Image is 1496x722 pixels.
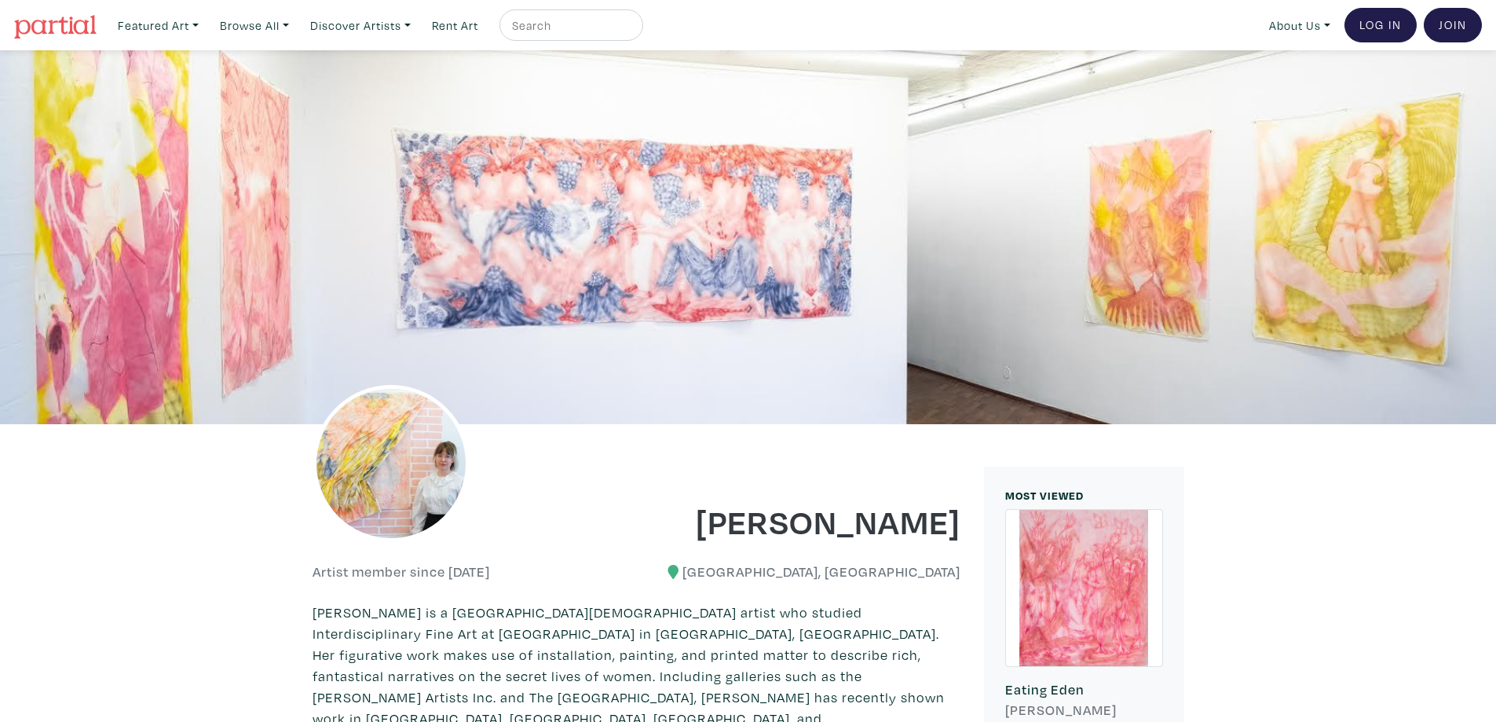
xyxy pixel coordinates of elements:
[1262,9,1337,42] a: About Us
[313,385,470,542] img: phpThumb.php
[1424,8,1482,42] a: Join
[1005,702,1163,719] h6: [PERSON_NAME]
[648,500,960,542] h1: [PERSON_NAME]
[303,9,418,42] a: Discover Artists
[1005,681,1163,698] h6: Eating Eden
[313,563,490,581] h6: Artist member since [DATE]
[510,16,628,35] input: Search
[1005,488,1084,503] small: MOST VIEWED
[425,9,485,42] a: Rent Art
[111,9,206,42] a: Featured Art
[213,9,296,42] a: Browse All
[648,563,960,581] h6: [GEOGRAPHIC_DATA], [GEOGRAPHIC_DATA]
[1344,8,1417,42] a: Log In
